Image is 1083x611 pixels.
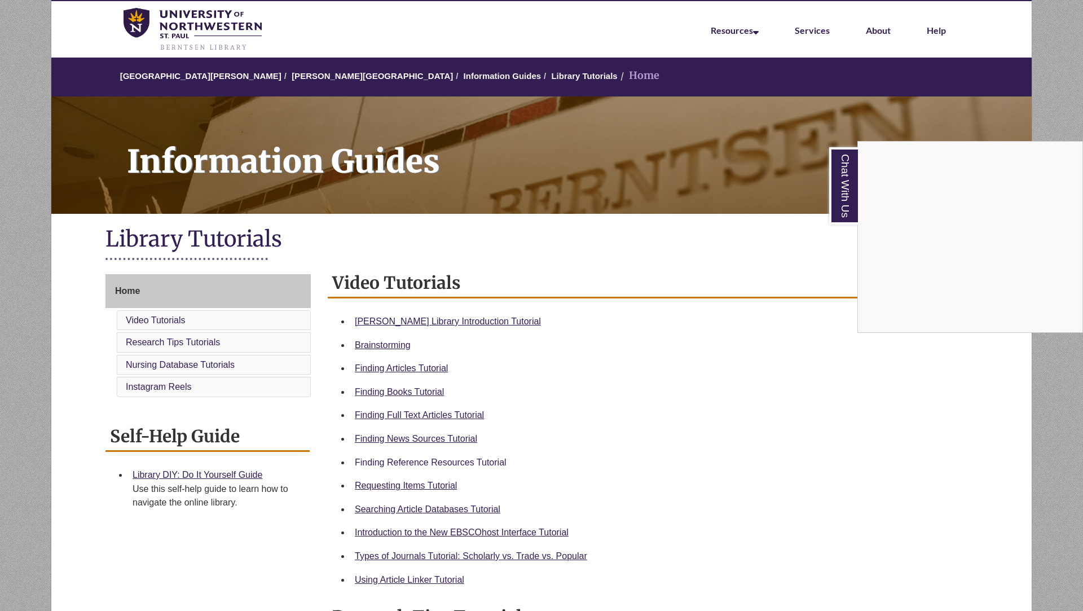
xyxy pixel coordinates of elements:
iframe: Chat Widget [858,142,1082,332]
img: UNWSP Library Logo [124,8,262,52]
div: Chat With Us [857,141,1083,333]
a: Services [795,25,830,36]
a: Help [927,25,946,36]
a: About [866,25,891,36]
a: Resources [711,25,759,36]
a: Chat With Us [829,147,858,225]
